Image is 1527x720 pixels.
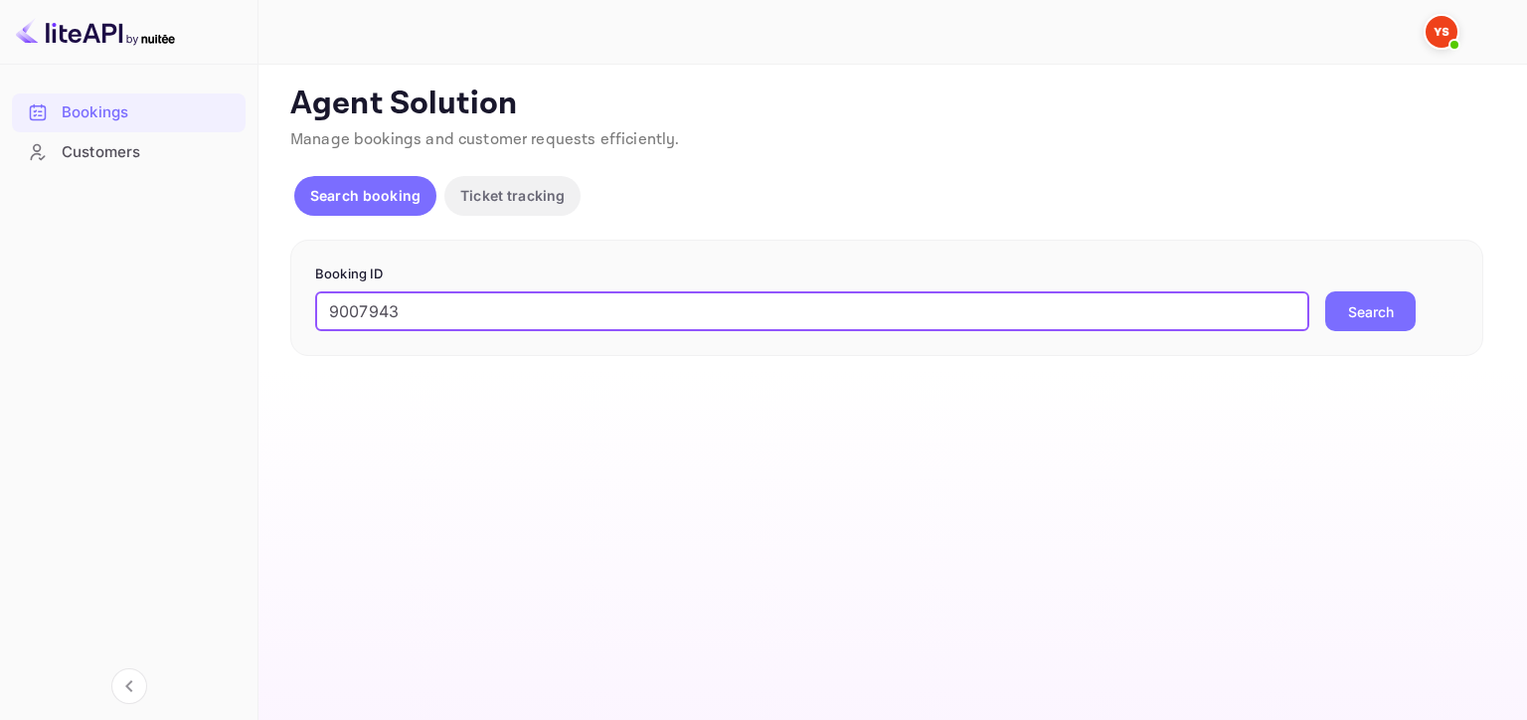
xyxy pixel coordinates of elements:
[16,16,175,48] img: LiteAPI logo
[315,291,1309,331] input: Enter Booking ID (e.g., 63782194)
[62,101,236,124] div: Bookings
[1426,16,1457,48] img: Yandex Support
[12,93,246,132] div: Bookings
[12,133,246,172] div: Customers
[290,85,1491,124] p: Agent Solution
[62,141,236,164] div: Customers
[1325,291,1416,331] button: Search
[12,133,246,170] a: Customers
[460,185,565,206] p: Ticket tracking
[315,265,1458,284] p: Booking ID
[310,185,421,206] p: Search booking
[111,668,147,704] button: Collapse navigation
[290,129,680,150] span: Manage bookings and customer requests efficiently.
[12,93,246,130] a: Bookings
